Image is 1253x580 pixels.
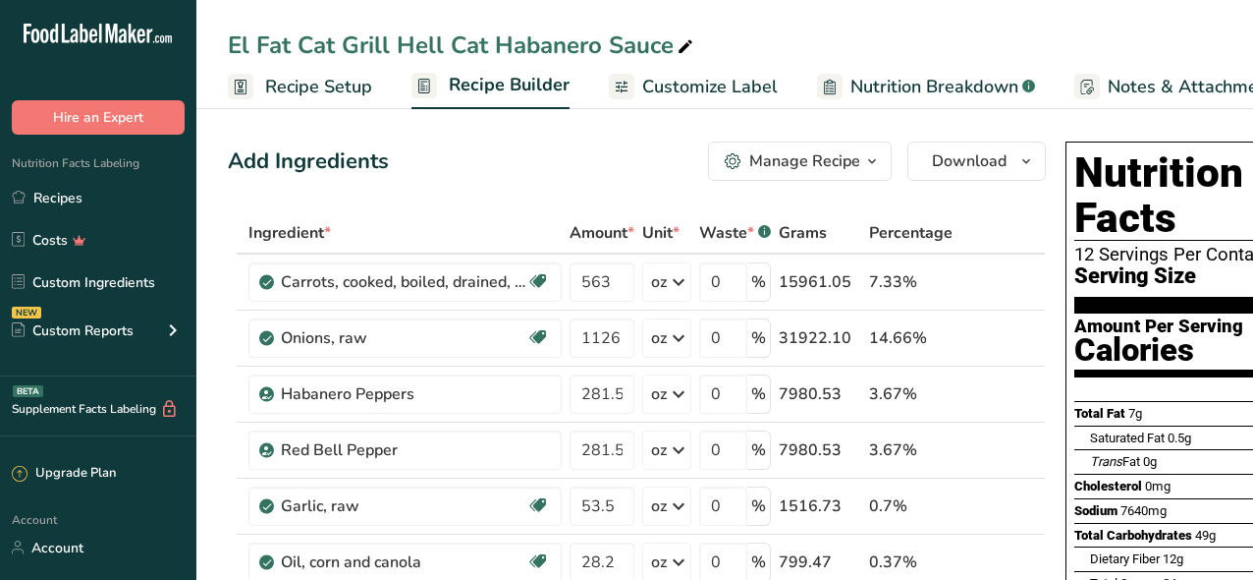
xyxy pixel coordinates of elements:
[13,385,43,397] div: BETA
[12,100,185,135] button: Hire an Expert
[779,326,861,350] div: 31922.10
[1074,479,1142,493] span: Cholesterol
[642,74,778,100] span: Customize Label
[1074,528,1192,543] span: Total Carbohydrates
[1074,264,1196,289] span: Serving Size
[1145,479,1171,493] span: 0mg
[228,28,697,63] div: El Fat Cat Grill Hell Cat Habanero Sauce
[642,221,680,245] span: Unit
[869,221,953,245] span: Percentage
[12,320,134,341] div: Custom Reports
[570,221,634,245] span: Amount
[651,382,667,406] div: oz
[651,551,667,574] div: oz
[411,63,570,110] a: Recipe Builder
[869,494,953,518] div: 0.7%
[228,145,389,178] div: Add Ingredients
[1168,431,1191,445] span: 0.5g
[1074,503,1117,518] span: Sodium
[228,65,372,109] a: Recipe Setup
[779,551,861,574] div: 799.47
[1186,513,1233,560] iframe: Intercom live chat
[869,551,953,574] div: 0.37%
[449,72,570,98] span: Recipe Builder
[708,142,892,181] button: Manage Recipe
[779,221,827,245] span: Grams
[779,382,861,406] div: 7980.53
[12,307,41,319] div: NEW
[12,464,116,484] div: Upgrade Plan
[1074,318,1243,336] div: Amount Per Serving
[281,326,526,350] div: Onions, raw
[1074,406,1125,421] span: Total Fat
[281,494,526,518] div: Garlic, raw
[651,494,667,518] div: oz
[1163,551,1183,566] span: 12g
[1128,406,1142,421] span: 7g
[869,270,953,294] div: 7.33%
[281,438,526,462] div: Red Bell Pepper
[651,326,667,350] div: oz
[1120,503,1167,518] span: 7640mg
[779,438,861,462] div: 7980.53
[1090,454,1122,469] i: Trans
[869,438,953,462] div: 3.67%
[281,551,526,574] div: Oil, corn and canola
[932,149,1007,173] span: Download
[817,65,1035,109] a: Nutrition Breakdown
[281,270,526,294] div: Carrots, cooked, boiled, drained, without salt
[869,382,953,406] div: 3.67%
[1090,454,1140,469] span: Fat
[651,438,667,462] div: oz
[651,270,667,294] div: oz
[248,221,331,245] span: Ingredient
[1074,336,1243,365] div: Calories
[907,142,1046,181] button: Download
[1090,431,1165,445] span: Saturated Fat
[779,270,861,294] div: 15961.05
[699,221,771,245] div: Waste
[869,326,953,350] div: 14.66%
[609,65,778,109] a: Customize Label
[1090,551,1160,566] span: Dietary Fiber
[265,74,372,100] span: Recipe Setup
[749,149,860,173] div: Manage Recipe
[779,494,861,518] div: 1516.73
[281,382,526,406] div: Habanero Peppers
[850,74,1018,100] span: Nutrition Breakdown
[1143,454,1157,469] span: 0g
